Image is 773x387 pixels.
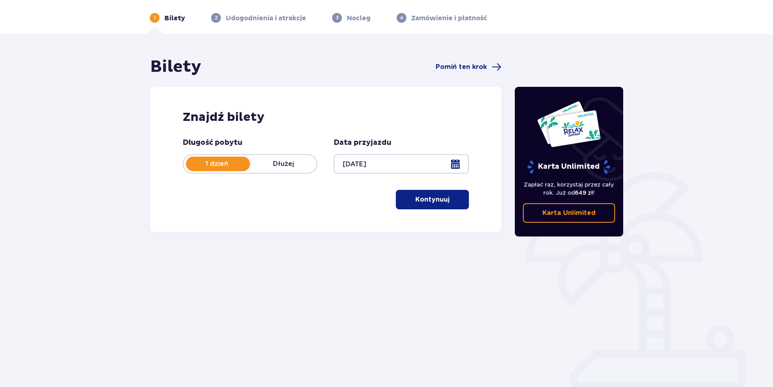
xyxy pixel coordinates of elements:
p: 1 dzień [184,159,250,168]
a: Pomiń ten krok [436,62,501,72]
button: Kontynuuj [396,190,469,209]
p: Data przyjazdu [334,138,391,148]
img: Dwie karty całoroczne do Suntago z napisem 'UNLIMITED RELAX', na białym tle z tropikalnymi liśćmi... [537,101,601,148]
p: Długość pobytu [183,138,242,148]
p: 4 [400,14,403,21]
p: 1 [154,14,156,21]
h1: Bilety [150,57,201,77]
p: 2 [215,14,218,21]
div: 2Udogodnienia i atrakcje [211,13,306,23]
p: Dłużej [250,159,317,168]
p: Nocleg [347,14,371,23]
p: Karta Unlimited [527,160,611,174]
h2: Znajdź bilety [183,110,469,125]
p: Kontynuuj [415,195,449,204]
p: Bilety [164,14,185,23]
p: Zapłać raz, korzystaj przez cały rok. Już od ! [523,181,615,197]
p: 3 [336,14,339,21]
p: Zamówienie i płatność [411,14,487,23]
div: 3Nocleg [332,13,371,23]
span: 649 zł [575,189,593,196]
a: Karta Unlimited [523,203,615,223]
div: 4Zamówienie i płatność [397,13,487,23]
p: Karta Unlimited [542,209,596,217]
span: Pomiń ten krok [436,62,487,71]
div: 1Bilety [150,13,185,23]
p: Udogodnienia i atrakcje [226,14,306,23]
